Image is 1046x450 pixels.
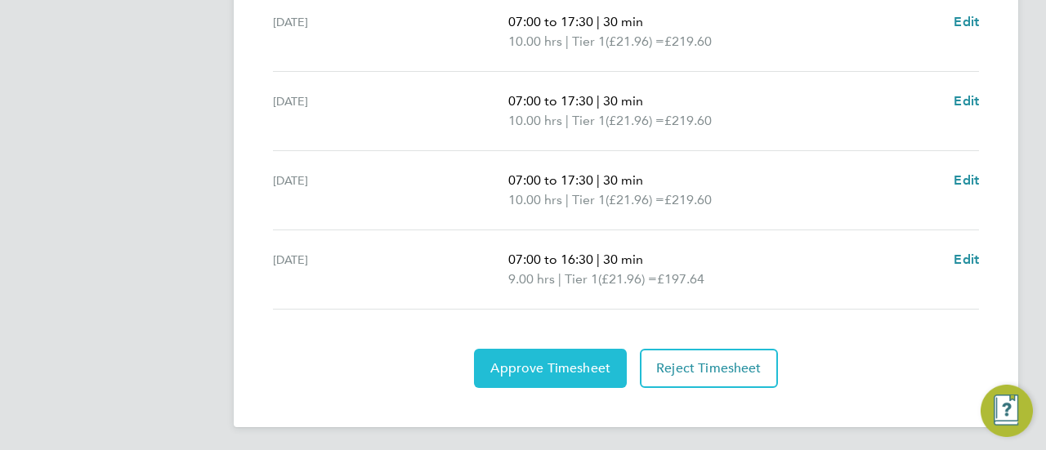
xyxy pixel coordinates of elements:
[603,252,643,267] span: 30 min
[508,93,593,109] span: 07:00 to 17:30
[603,14,643,29] span: 30 min
[508,271,555,287] span: 9.00 hrs
[565,270,598,289] span: Tier 1
[273,250,508,289] div: [DATE]
[954,12,979,32] a: Edit
[508,252,593,267] span: 07:00 to 16:30
[565,113,569,128] span: |
[273,12,508,51] div: [DATE]
[657,271,704,287] span: £197.64
[508,172,593,188] span: 07:00 to 17:30
[572,111,606,131] span: Tier 1
[598,271,657,287] span: (£21.96) =
[597,14,600,29] span: |
[656,360,762,376] span: Reject Timesheet
[954,93,979,109] span: Edit
[603,172,643,188] span: 30 min
[597,172,600,188] span: |
[606,113,664,128] span: (£21.96) =
[640,349,778,388] button: Reject Timesheet
[954,250,979,270] a: Edit
[565,192,569,207] span: |
[508,33,562,49] span: 10.00 hrs
[954,172,979,188] span: Edit
[565,33,569,49] span: |
[597,252,600,267] span: |
[664,33,712,49] span: £219.60
[606,33,664,49] span: (£21.96) =
[603,93,643,109] span: 30 min
[490,360,610,376] span: Approve Timesheet
[954,252,979,267] span: Edit
[508,192,562,207] span: 10.00 hrs
[572,32,606,51] span: Tier 1
[508,113,562,128] span: 10.00 hrs
[954,171,979,190] a: Edit
[954,14,979,29] span: Edit
[597,93,600,109] span: |
[508,14,593,29] span: 07:00 to 17:30
[572,190,606,210] span: Tier 1
[954,91,979,111] a: Edit
[474,349,627,388] button: Approve Timesheet
[558,271,561,287] span: |
[981,385,1033,437] button: Engage Resource Center
[606,192,664,207] span: (£21.96) =
[664,113,712,128] span: £219.60
[273,91,508,131] div: [DATE]
[273,171,508,210] div: [DATE]
[664,192,712,207] span: £219.60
